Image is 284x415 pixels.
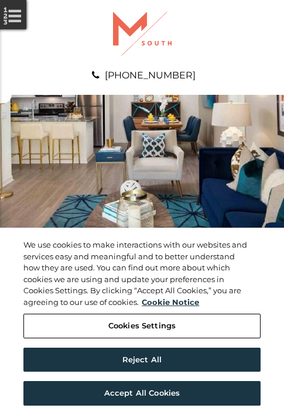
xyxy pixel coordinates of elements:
button: Cookies Settings [23,314,261,338]
img: A graphic with a red M and the word SOUTH. [113,12,172,56]
button: Accept All Cookies [23,381,261,406]
a: [PHONE_NUMBER] [105,70,196,81]
button: Reject All [23,348,261,372]
div: We use cookies to make interactions with our websites and services easy and meaningful and to bet... [23,239,248,308]
a: More information about your privacy [142,297,199,307]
